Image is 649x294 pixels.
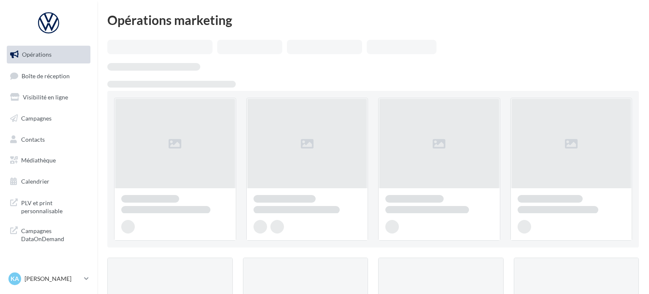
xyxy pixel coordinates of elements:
span: Visibilité en ligne [23,93,68,101]
a: Boîte de réception [5,67,92,85]
a: Visibilité en ligne [5,88,92,106]
a: Campagnes [5,110,92,127]
a: Calendrier [5,173,92,190]
span: Boîte de réception [22,72,70,79]
div: Opérations marketing [107,14,639,26]
a: PLV et print personnalisable [5,194,92,219]
span: Calendrier [21,178,49,185]
a: Opérations [5,46,92,63]
span: Médiathèque [21,157,56,164]
span: Campagnes DataOnDemand [21,225,87,243]
span: Campagnes [21,115,52,122]
a: Campagnes DataOnDemand [5,222,92,247]
p: [PERSON_NAME] [25,275,81,283]
span: Opérations [22,51,52,58]
span: PLV et print personnalisable [21,197,87,215]
a: KA [PERSON_NAME] [7,271,90,287]
span: KA [11,275,19,283]
a: Médiathèque [5,151,92,169]
a: Contacts [5,131,92,148]
span: Contacts [21,135,45,143]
